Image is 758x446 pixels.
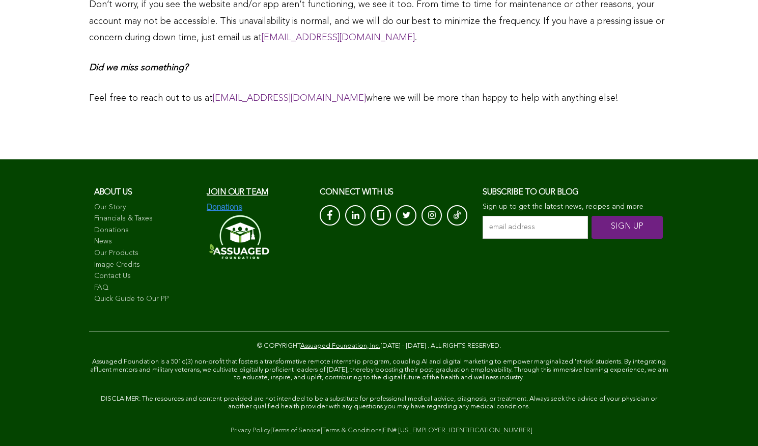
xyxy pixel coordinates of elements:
[300,343,380,349] a: Assuaged Foundation, Inc.
[483,185,664,200] h3: Subscribe to our blog
[272,427,321,434] a: Terms of Service
[377,210,384,220] img: glassdoor_White
[383,427,532,434] a: EIN# [US_EMPLOYER_IDENTIFICATION_NUMBER]
[94,188,132,197] span: About us
[94,294,197,304] a: Quick Guide to Our PP
[94,260,197,270] a: Image Credits
[483,216,588,239] input: email address
[213,94,366,103] a: [EMAIL_ADDRESS][DOMAIN_NAME]
[262,33,415,42] a: [EMAIL_ADDRESS][DOMAIN_NAME]
[94,248,197,259] a: Our Products
[94,203,197,213] a: Our Story
[592,216,663,239] input: SIGN UP
[207,188,268,197] a: Join our team
[231,427,270,434] a: Privacy Policy
[101,396,657,410] span: DISCLAIMER: The resources and content provided are not intended to be a substitute for profession...
[94,283,197,293] a: FAQ
[90,358,668,381] span: Assuaged Foundation is a 501c(3) non-profit that fosters a transformative remote internship progr...
[707,397,758,446] iframe: Chat Widget
[94,237,197,247] a: News
[257,343,501,349] span: © COPYRIGHT [DATE] - [DATE] . ALL RIGHTS RESERVED.
[483,203,664,211] p: Sign up to get the latest news, recipes and more
[89,426,669,436] div: | | |
[320,188,394,197] span: CONNECT with us
[207,212,270,262] img: Assuaged-Foundation-Logo-White
[89,63,188,72] em: Did we miss something?
[322,427,381,434] a: Terms & Conditions
[89,90,669,106] p: Feel free to reach out to us at where we will be more than happy to help with anything else!
[94,214,197,224] a: Financials & Taxes
[207,203,242,212] img: Donations
[94,226,197,236] a: Donations
[94,271,197,282] a: Contact Us
[454,210,461,220] img: Tik-Tok-Icon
